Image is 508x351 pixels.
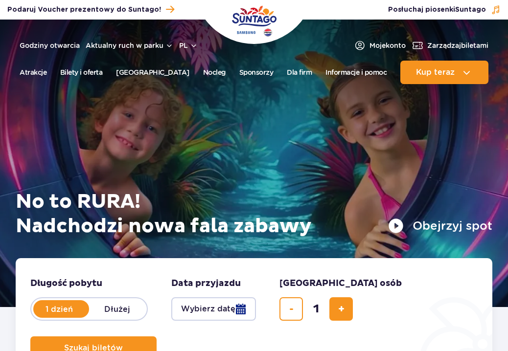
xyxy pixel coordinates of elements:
span: Podaruj Voucher prezentowy do Suntago! [7,5,161,15]
input: liczba biletów [304,297,328,321]
button: Posłuchaj piosenkiSuntago [388,5,501,15]
label: 1 dzień [31,299,87,319]
a: Podaruj Voucher prezentowy do Suntago! [7,3,174,16]
a: Sponsorzy [239,61,274,84]
button: Obejrzyj spot [388,218,492,234]
a: Zarządzajbiletami [412,40,488,51]
a: Bilety i oferta [60,61,103,84]
button: Kup teraz [400,61,488,84]
button: Wybierz datę [171,297,256,321]
button: usuń bilet [279,297,303,321]
span: Data przyjazdu [171,278,241,289]
button: Aktualny ruch w parku [86,42,173,49]
span: Zarządzaj biletami [427,41,488,50]
a: [GEOGRAPHIC_DATA] [116,61,189,84]
a: Nocleg [203,61,226,84]
a: Godziny otwarcia [20,41,80,50]
a: Atrakcje [20,61,46,84]
span: Suntago [455,6,486,13]
span: [GEOGRAPHIC_DATA] osób [279,278,402,289]
span: Długość pobytu [30,278,102,289]
button: dodaj bilet [329,297,353,321]
label: Dłużej [89,299,145,319]
a: Mojekonto [354,40,406,51]
span: Moje konto [369,41,406,50]
h1: No to RURA! Nadchodzi nowa fala zabawy [16,190,492,239]
a: Informacje i pomoc [325,61,387,84]
span: Posłuchaj piosenki [388,5,486,15]
button: pl [179,41,198,50]
a: Dla firm [287,61,312,84]
span: Kup teraz [416,68,455,77]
